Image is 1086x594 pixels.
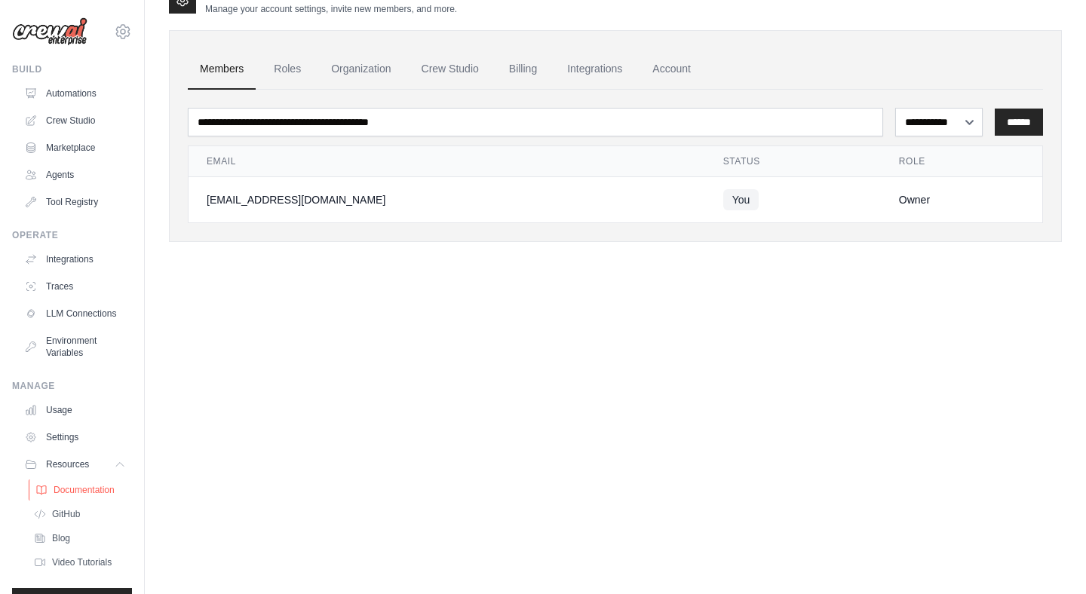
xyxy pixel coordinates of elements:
[899,192,1024,207] div: Owner
[27,504,132,525] a: GitHub
[881,146,1042,177] th: Role
[18,163,132,187] a: Agents
[27,552,132,573] a: Video Tutorials
[29,479,133,501] a: Documentation
[705,146,881,177] th: Status
[18,425,132,449] a: Settings
[189,146,705,177] th: Email
[18,109,132,133] a: Crew Studio
[497,49,549,90] a: Billing
[18,452,132,476] button: Resources
[205,3,457,15] p: Manage your account settings, invite new members, and more.
[319,49,403,90] a: Organization
[188,49,256,90] a: Members
[18,302,132,326] a: LLM Connections
[52,532,70,544] span: Blog
[27,528,132,549] a: Blog
[410,49,491,90] a: Crew Studio
[18,329,132,365] a: Environment Variables
[262,49,313,90] a: Roles
[46,458,89,470] span: Resources
[12,17,87,46] img: Logo
[18,247,132,271] a: Integrations
[640,49,703,90] a: Account
[18,190,132,214] a: Tool Registry
[18,398,132,422] a: Usage
[12,229,132,241] div: Operate
[52,508,80,520] span: GitHub
[12,380,132,392] div: Manage
[18,136,132,160] a: Marketplace
[18,274,132,299] a: Traces
[52,556,112,568] span: Video Tutorials
[207,192,687,207] div: [EMAIL_ADDRESS][DOMAIN_NAME]
[54,484,115,496] span: Documentation
[555,49,634,90] a: Integrations
[18,81,132,106] a: Automations
[723,189,759,210] span: You
[12,63,132,75] div: Build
